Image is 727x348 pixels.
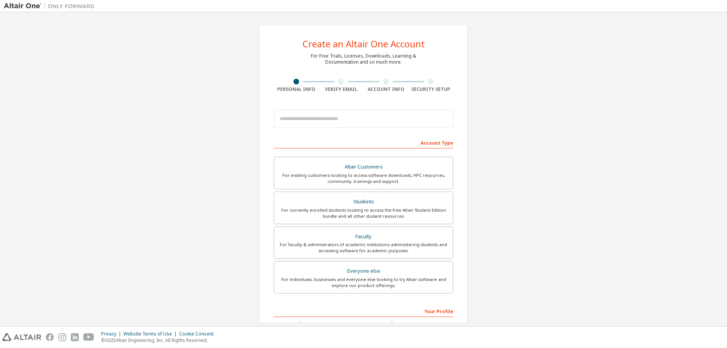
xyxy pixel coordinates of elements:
div: Create an Altair One Account [303,39,425,48]
div: Website Terms of Use [123,331,179,337]
img: Altair One [4,2,98,10]
div: Students [279,197,448,207]
div: Altair Customers [279,162,448,172]
div: For Free Trials, Licenses, Downloads, Learning & Documentation and so much more. [311,53,416,65]
div: Account Type [274,136,453,148]
img: altair_logo.svg [2,333,41,341]
div: Faculty [279,231,448,242]
div: Account Info [363,86,409,92]
div: For faculty & administrators of academic institutions administering students and accessing softwa... [279,242,448,254]
div: For individuals, businesses and everyone else looking to try Altair software and explore our prod... [279,276,448,289]
div: Everyone else [279,266,448,276]
label: Last Name [366,321,453,327]
div: Cookie Consent [179,331,218,337]
div: For existing customers looking to access software downloads, HPC resources, community, trainings ... [279,172,448,184]
img: linkedin.svg [71,333,79,341]
p: © 2025 Altair Engineering, Inc. All Rights Reserved. [101,337,218,343]
img: instagram.svg [58,333,66,341]
img: youtube.svg [83,333,94,341]
div: Security Setup [409,86,454,92]
img: facebook.svg [46,333,54,341]
div: Verify Email [319,86,364,92]
div: Privacy [101,331,123,337]
label: First Name [274,321,361,327]
div: Your Profile [274,305,453,317]
div: Personal Info [274,86,319,92]
div: For currently enrolled students looking to access the free Altair Student Edition bundle and all ... [279,207,448,219]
